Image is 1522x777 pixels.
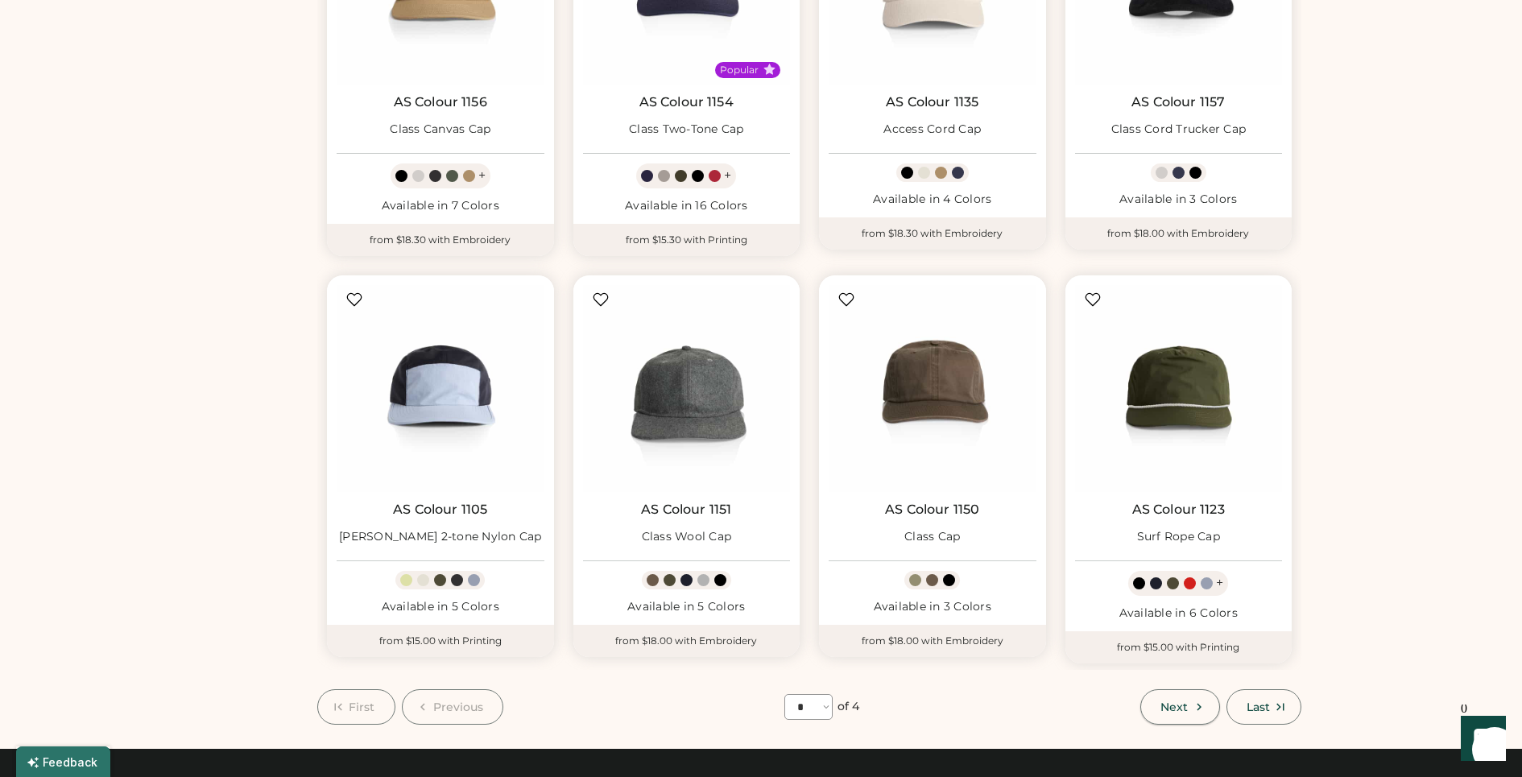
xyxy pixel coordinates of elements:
[317,689,395,725] button: First
[1065,217,1292,250] div: from $18.00 with Embroidery
[1131,94,1225,110] a: AS Colour 1157
[829,192,1036,208] div: Available in 4 Colors
[583,599,791,615] div: Available in 5 Colors
[819,217,1046,250] div: from $18.30 with Embroidery
[327,224,554,256] div: from $18.30 with Embroidery
[573,625,800,657] div: from $18.00 with Embroidery
[339,529,542,545] div: [PERSON_NAME] 2-tone Nylon Cap
[885,502,979,518] a: AS Colour 1150
[829,285,1036,493] img: AS Colour 1150 Class Cap
[642,529,732,545] div: Class Wool Cap
[1247,701,1270,713] span: Last
[1075,192,1283,208] div: Available in 3 Colors
[1065,631,1292,663] div: from $15.00 with Printing
[1216,574,1223,592] div: +
[349,701,375,713] span: First
[1075,285,1283,493] img: AS Colour 1123 Surf Rope Cap
[639,94,734,110] a: AS Colour 1154
[883,122,981,138] div: Access Cord Cap
[327,625,554,657] div: from $15.00 with Printing
[433,701,484,713] span: Previous
[629,122,744,138] div: Class Two-Tone Cap
[1140,689,1219,725] button: Next
[1132,502,1225,518] a: AS Colour 1123
[886,94,978,110] a: AS Colour 1135
[394,94,487,110] a: AS Colour 1156
[573,224,800,256] div: from $15.30 with Printing
[829,599,1036,615] div: Available in 3 Colors
[337,198,544,214] div: Available in 7 Colors
[838,699,859,715] div: of 4
[478,167,486,184] div: +
[1160,701,1188,713] span: Next
[819,625,1046,657] div: from $18.00 with Embroidery
[904,529,960,545] div: Class Cap
[390,122,490,138] div: Class Canvas Cap
[1445,705,1515,774] iframe: Front Chat
[393,502,487,518] a: AS Colour 1105
[724,167,731,184] div: +
[1075,605,1283,622] div: Available in 6 Colors
[763,64,775,76] button: Popular Style
[1226,689,1301,725] button: Last
[1137,529,1220,545] div: Surf Rope Cap
[641,502,731,518] a: AS Colour 1151
[402,689,504,725] button: Previous
[1111,122,1247,138] div: Class Cord Trucker Cap
[583,285,791,493] img: AS Colour 1151 Class Wool Cap
[583,198,791,214] div: Available in 16 Colors
[337,285,544,493] img: AS Colour 1105 Finn 2-tone Nylon Cap
[720,64,759,76] div: Popular
[337,599,544,615] div: Available in 5 Colors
